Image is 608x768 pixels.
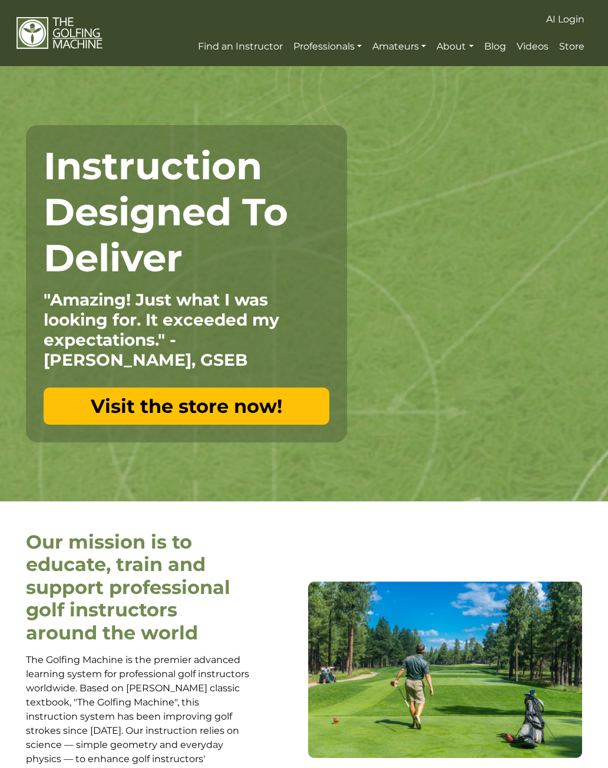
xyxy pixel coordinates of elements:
a: Videos [514,36,551,57]
a: Amateurs [369,36,429,57]
a: Store [556,36,587,57]
img: The Golfing Machine [16,17,103,50]
p: "Amazing! Just what I was looking for. It exceeded my expectations." - [PERSON_NAME], GSEB [44,290,329,370]
span: Blog [484,41,506,52]
a: About [434,36,476,57]
span: AI Login [546,14,584,25]
a: AI Login [543,9,587,30]
span: Find an Instructor [198,41,283,52]
a: Blog [481,36,509,57]
h1: Instruction Designed To Deliver [44,143,329,281]
a: Visit the store now! [44,388,329,425]
h2: Our mission is to educate, train and support professional golf instructors around the world [26,531,253,644]
span: Store [559,41,584,52]
a: Professionals [290,36,365,57]
span: Videos [517,41,548,52]
a: Find an Instructor [195,36,286,57]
